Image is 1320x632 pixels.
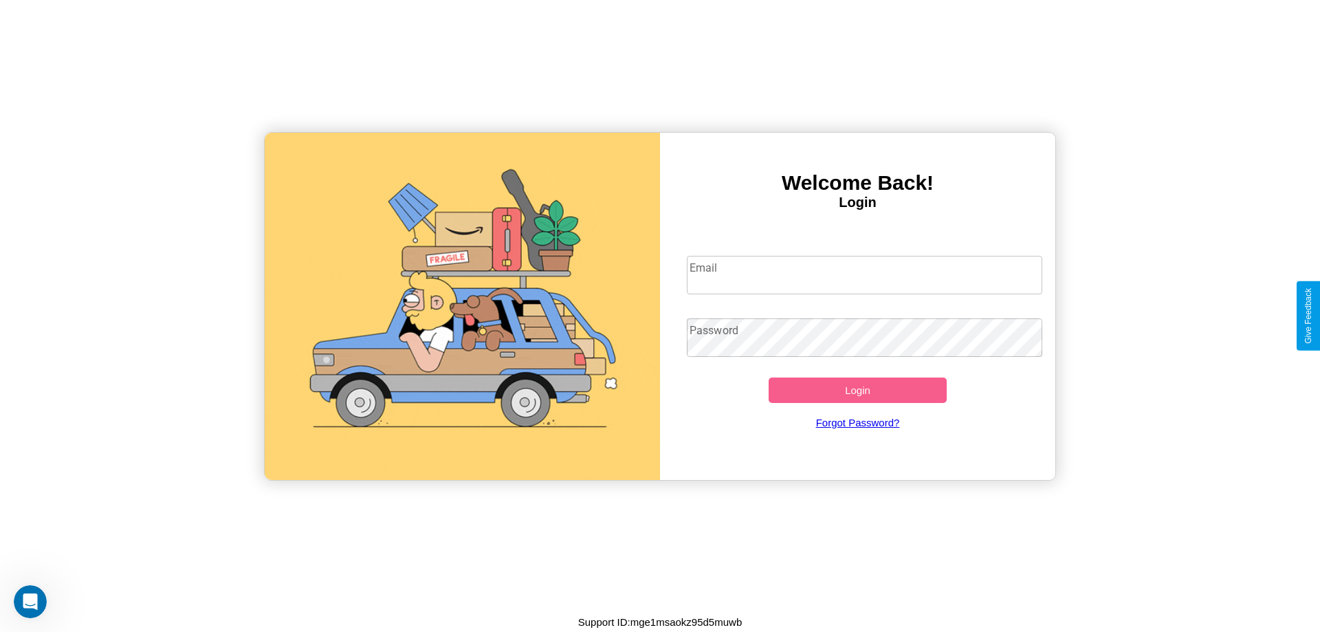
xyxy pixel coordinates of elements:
[1303,288,1313,344] div: Give Feedback
[660,195,1055,210] h4: Login
[265,133,660,480] img: gif
[14,585,47,618] iframe: Intercom live chat
[769,378,947,403] button: Login
[660,171,1055,195] h3: Welcome Back!
[680,403,1036,442] a: Forgot Password?
[578,613,742,631] p: Support ID: mge1msaokz95d5muwb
